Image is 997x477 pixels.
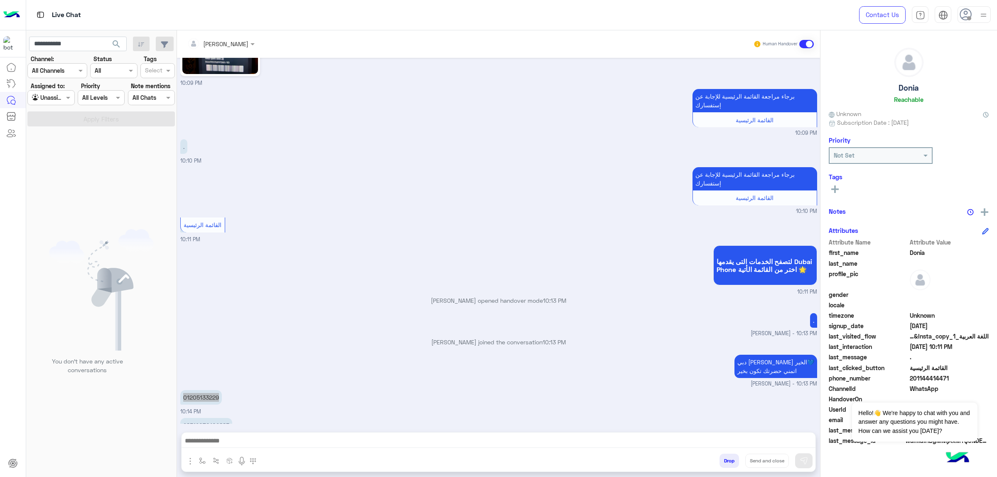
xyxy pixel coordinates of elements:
[829,353,908,361] span: last_message
[52,10,81,21] p: Live Chat
[81,82,100,90] label: Priority
[745,454,789,468] button: Send and close
[829,227,858,234] h6: Attributes
[967,209,974,215] img: notes
[692,89,817,112] p: 23/8/2025, 10:09 PM
[717,257,814,273] span: لتصفح الخدمات التى يقدمها Dubai Phone اختر من القائمة الأتية 🌟
[736,194,774,201] span: القائمة الرئيسية
[180,296,817,305] p: [PERSON_NAME] opened handover mode
[837,118,909,127] span: Subscription Date : [DATE]
[829,436,904,445] span: last_message_id
[829,290,908,299] span: gender
[916,10,925,20] img: tab
[180,236,200,242] span: 10:11 PM
[912,6,928,24] a: tab
[829,415,908,424] span: email
[910,353,989,361] span: .
[829,173,989,180] h6: Tags
[692,167,817,190] p: 23/8/2025, 10:10 PM
[31,82,65,90] label: Assigned to:
[543,297,566,304] span: 10:13 PM
[736,116,774,124] span: القائمة الرئيسية
[829,395,908,403] span: HandoverOn
[106,37,127,54] button: search
[829,384,908,393] span: ChannelId
[910,290,989,299] span: null
[829,321,908,330] span: signup_date
[180,338,817,346] p: [PERSON_NAME] joined the conversation
[209,454,223,467] button: Trigger scenario
[131,82,170,90] label: Note mentions
[734,355,817,378] p: 23/8/2025, 10:13 PM
[829,405,908,414] span: UserId
[180,80,202,86] span: 10:09 PM
[35,10,46,20] img: tab
[45,357,129,375] p: You don’t have any active conversations
[829,342,908,351] span: last_interaction
[180,158,201,164] span: 10:10 PM
[938,10,948,20] img: tab
[943,444,972,473] img: hulul-logo.png
[829,363,908,372] span: last_clicked_button
[829,374,908,383] span: phone_number
[213,457,219,464] img: Trigger scenario
[93,54,112,63] label: Status
[223,454,237,467] button: create order
[895,48,923,77] img: defaultAdmin.png
[3,36,18,51] img: 1403182699927242
[829,332,908,341] span: last_visited_flow
[910,374,989,383] span: 201144414471
[237,456,247,466] img: send voice note
[829,136,850,144] h6: Priority
[829,426,908,435] span: last_message_sentiment
[797,288,817,296] span: 10:11 PM
[751,330,817,338] span: [PERSON_NAME] - 10:13 PM
[796,208,817,215] span: 10:10 PM
[981,208,988,216] img: add
[800,457,808,465] img: send message
[829,109,861,118] span: Unknown
[829,269,908,289] span: profile_pic
[196,454,209,467] button: select flow
[910,332,989,341] span: اللغة العربية_Facebook&Insta_copy_1
[185,456,195,466] img: send attachment
[31,54,54,63] label: Channel:
[180,390,222,405] p: 23/8/2025, 10:14 PM
[144,54,157,63] label: Tags
[763,41,798,47] small: Human Handover
[180,408,201,415] span: 10:14 PM
[910,321,989,330] span: 2025-08-23T19:09:28.676Z
[795,129,817,137] span: 10:09 PM
[144,66,162,77] div: Select
[852,403,977,442] span: Hello!👋 We're happy to chat with you and answer any questions you might have. How can we assist y...
[910,301,989,309] span: null
[180,139,187,154] p: 23/8/2025, 10:10 PM
[27,111,175,126] button: Apply Filters
[910,342,989,351] span: 2025-08-23T19:11:30.707Z
[180,418,232,433] p: 23/8/2025, 10:15 PM
[910,363,989,372] span: القائمة الرئيسية
[226,457,233,464] img: create order
[810,313,817,328] p: 23/8/2025, 10:13 PM
[910,311,989,320] span: Unknown
[978,10,989,20] img: profile
[910,238,989,247] span: Attribute Value
[910,248,989,257] span: Donia
[899,83,919,93] h5: Donia
[250,458,256,465] img: make a call
[829,301,908,309] span: locale
[720,454,739,468] button: Drop
[829,208,846,215] h6: Notes
[111,39,121,49] span: search
[859,6,906,24] a: Contact Us
[184,221,221,228] span: القائمة الرئيسية
[829,259,908,268] span: last_name
[829,238,908,247] span: Attribute Name
[829,311,908,320] span: timezone
[894,96,923,103] h6: Reachable
[910,269,931,290] img: defaultAdmin.png
[543,339,566,346] span: 10:13 PM
[829,248,908,257] span: first_name
[751,380,817,388] span: [PERSON_NAME] - 10:13 PM
[3,6,20,24] img: Logo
